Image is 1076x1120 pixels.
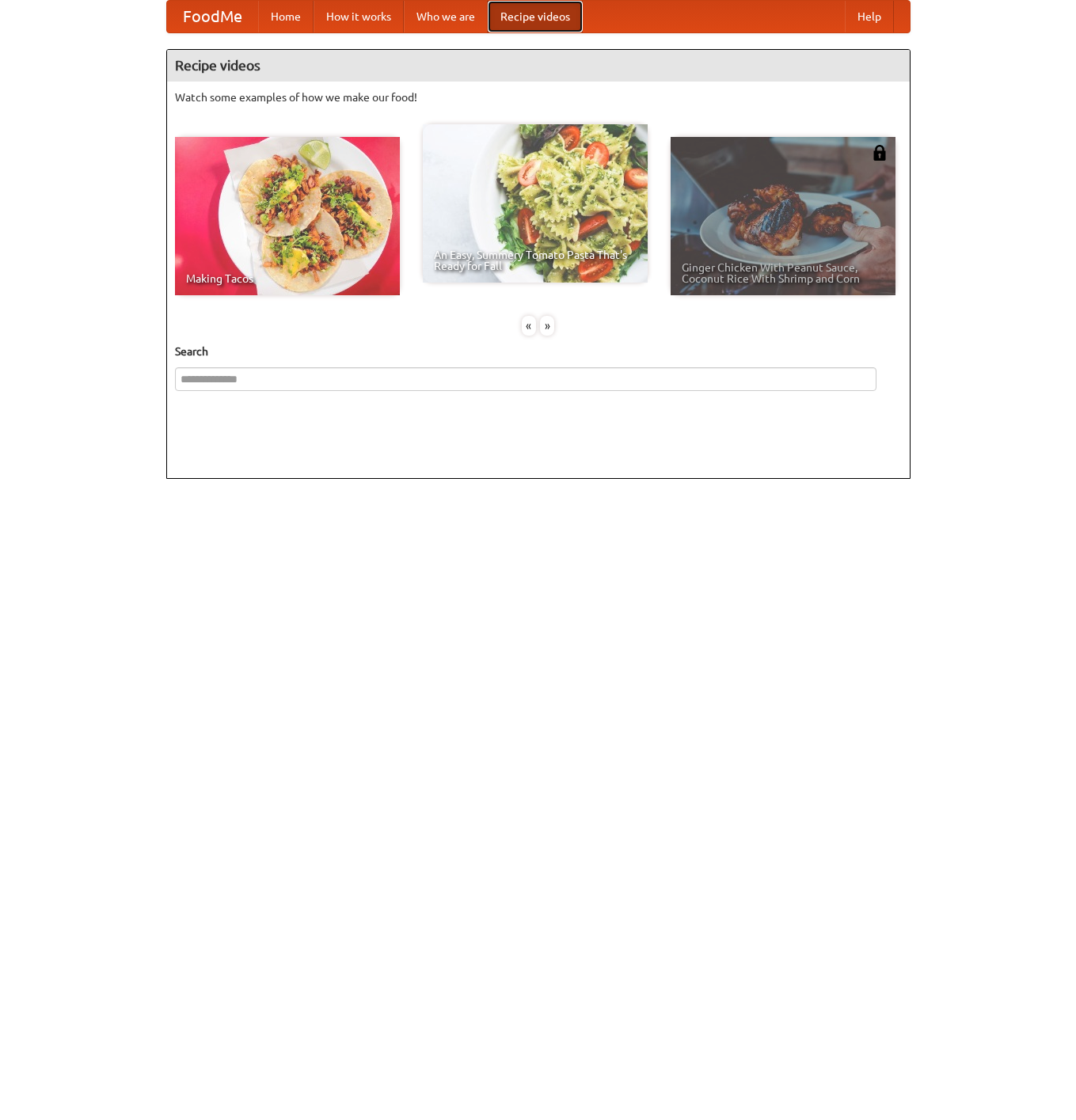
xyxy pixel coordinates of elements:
a: Recipe videos [488,1,583,32]
a: Help [845,1,894,32]
h5: Search [175,344,902,359]
h4: Recipe videos [167,50,910,82]
span: An Easy, Summery Tomato Pasta That's Ready for Fall [434,249,637,271]
a: Home [258,1,314,32]
div: « [522,316,536,336]
div: » [540,316,554,336]
a: An Easy, Summery Tomato Pasta That's Ready for Fall [423,124,648,283]
a: FoodMe [167,1,258,32]
a: Making Tacos [175,137,400,295]
p: Watch some examples of how we make our food! [175,89,902,105]
a: How it works [314,1,404,32]
a: Who we are [404,1,488,32]
span: Making Tacos [186,273,389,284]
img: 483408.png [872,145,888,161]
